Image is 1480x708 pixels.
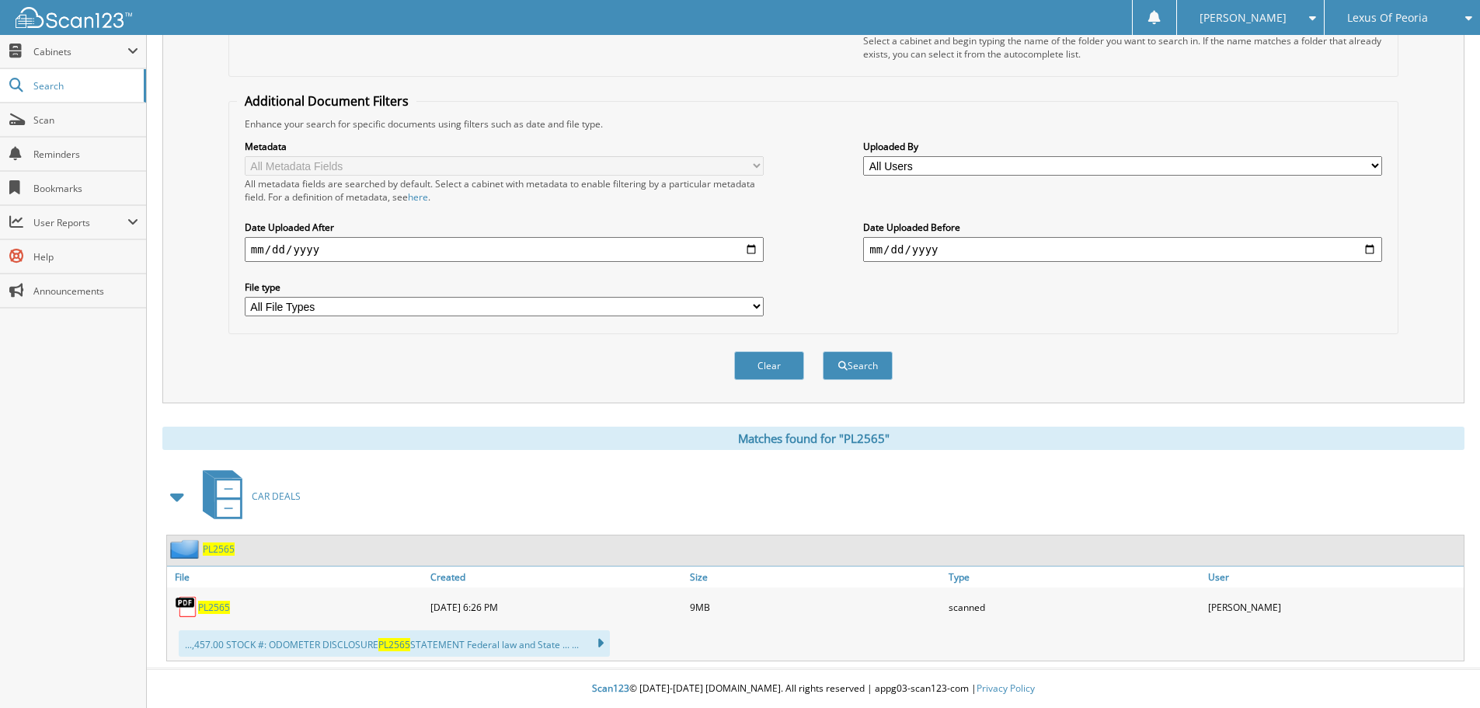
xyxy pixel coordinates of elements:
div: Matches found for "PL2565" [162,427,1464,450]
label: Uploaded By [863,140,1382,153]
a: here [408,190,428,204]
div: [PERSON_NAME] [1204,591,1464,623]
span: Cabinets [33,45,127,58]
label: File type [245,281,764,294]
span: Scan [33,113,138,127]
div: All metadata fields are searched by default. Select a cabinet with metadata to enable filtering b... [245,177,764,204]
span: CAR DEALS [252,490,301,503]
button: Clear [734,351,804,380]
label: Metadata [245,140,764,153]
legend: Additional Document Filters [237,92,416,110]
iframe: Chat Widget [1402,633,1480,708]
input: start [245,237,764,262]
a: Privacy Policy [977,682,1035,695]
label: Date Uploaded After [245,221,764,234]
img: PDF.png [175,595,198,619]
span: Lexus Of Peoria [1347,13,1428,23]
span: User Reports [33,216,127,229]
button: Search [823,351,893,380]
a: User [1204,567,1464,588]
img: scan123-logo-white.svg [16,7,132,28]
span: Search [33,79,136,92]
div: ...,457.00 STOCK #: ODOMETER DISCLOSURE STATEMENT Federal law and State ... ... [179,630,610,657]
a: Size [686,567,945,588]
a: PL2565 [198,601,230,614]
label: Date Uploaded Before [863,221,1382,234]
span: Reminders [33,148,138,161]
a: CAR DEALS [193,466,301,527]
span: PL2565 [378,638,410,651]
a: File [167,567,427,588]
div: Enhance your search for specific documents using filters such as date and file type. [237,117,1390,131]
span: Bookmarks [33,182,138,195]
span: [PERSON_NAME] [1200,13,1287,23]
input: end [863,237,1382,262]
div: 9MB [686,591,945,623]
span: Help [33,250,138,263]
span: Announcements [33,284,138,298]
div: [DATE] 6:26 PM [427,591,686,623]
div: scanned [945,591,1204,623]
a: PL2565 [203,542,235,556]
div: Select a cabinet and begin typing the name of the folder you want to search in. If the name match... [863,34,1382,61]
span: Scan123 [592,682,629,695]
img: folder2.png [170,539,203,559]
a: Type [945,567,1204,588]
a: Created [427,567,686,588]
div: © [DATE]-[DATE] [DOMAIN_NAME]. All rights reserved | appg03-scan123-com | [147,670,1480,708]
